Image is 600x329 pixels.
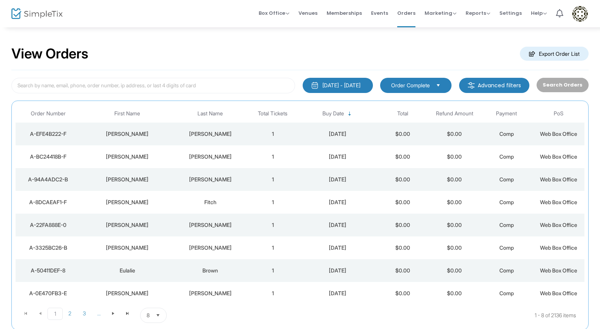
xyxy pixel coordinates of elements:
span: Buy Date [322,110,344,117]
span: Payment [496,110,517,117]
div: Briggs [176,244,245,252]
span: Order Complete [391,82,430,89]
span: Comp [499,131,514,137]
div: 9/22/2025 [301,176,375,183]
span: Go to the next page [106,308,120,319]
div: A-0E470FB3-E [17,290,79,297]
div: Dawn [82,244,172,252]
img: monthly [311,82,319,89]
div: 9/22/2025 [301,244,375,252]
span: Settings [499,3,522,23]
td: 1 [247,145,299,168]
div: Brown [176,267,245,274]
td: $0.00 [377,191,429,214]
button: Select [153,308,163,323]
div: Vega [176,130,245,138]
td: $0.00 [429,282,481,305]
td: $0.00 [377,259,429,282]
div: A-8DCAEAF1-F [17,198,79,206]
th: Refund Amount [429,105,481,123]
span: Marketing [425,9,456,17]
td: $0.00 [429,259,481,282]
span: Comp [499,176,514,183]
div: Linda [82,198,172,206]
div: 9/22/2025 [301,221,375,229]
td: $0.00 [377,123,429,145]
span: Page 3 [77,308,92,319]
th: Total [377,105,429,123]
td: $0.00 [429,123,481,145]
span: Memberships [327,3,362,23]
td: 1 [247,259,299,282]
div: Roberts [176,153,245,161]
span: Web Box Office [540,222,577,228]
span: First Name [114,110,140,117]
div: 9/22/2025 [301,130,375,138]
td: 1 [247,191,299,214]
span: Orders [397,3,415,23]
div: Data table [16,105,584,305]
span: Sortable [347,111,353,117]
span: Web Box Office [540,153,577,160]
span: Web Box Office [540,244,577,251]
span: Reports [466,9,490,17]
td: 1 [247,236,299,259]
span: Comp [499,199,514,205]
td: 1 [247,123,299,145]
span: Order Number [31,110,66,117]
span: Web Box Office [540,199,577,205]
td: $0.00 [377,282,429,305]
div: 9/22/2025 [301,198,375,206]
img: filter [467,82,475,89]
td: 1 [247,282,299,305]
span: 8 [147,312,150,319]
div: Eulalie [82,267,172,274]
td: 1 [247,214,299,236]
td: $0.00 [429,168,481,191]
div: Cesar [82,130,172,138]
div: Fitch [176,198,245,206]
div: [DATE] - [DATE] [322,82,360,89]
span: Comp [499,267,514,274]
span: Last Name [197,110,223,117]
span: Page 4 [92,308,106,319]
span: Events [371,3,388,23]
span: Web Box Office [540,131,577,137]
div: 9/22/2025 [301,267,375,274]
div: Nancy [82,153,172,161]
div: A-3325BC26-B [17,244,79,252]
span: PoS [554,110,564,117]
button: Select [433,81,444,90]
div: 9/22/2025 [301,153,375,161]
div: A-22FA888E-0 [17,221,79,229]
div: Lewis [82,221,172,229]
button: [DATE] - [DATE] [303,78,373,93]
td: 1 [247,168,299,191]
span: Web Box Office [540,290,577,296]
span: Web Box Office [540,176,577,183]
span: Comp [499,153,514,160]
span: Help [531,9,547,17]
h2: View Orders [11,46,88,62]
span: Go to the last page [125,310,131,316]
td: $0.00 [429,191,481,214]
span: Go to the next page [110,310,116,316]
td: $0.00 [429,214,481,236]
span: Comp [499,244,514,251]
th: Total Tickets [247,105,299,123]
div: A-EFE4B222-F [17,130,79,138]
td: $0.00 [429,145,481,168]
div: Michelle [82,290,172,297]
div: A-50411DEF-8 [17,267,79,274]
div: Baker [176,221,245,229]
span: Page 1 [47,308,63,320]
div: Fricke [176,176,245,183]
span: Comp [499,222,514,228]
td: $0.00 [377,214,429,236]
td: $0.00 [377,145,429,168]
span: Box Office [259,9,289,17]
span: Page 2 [63,308,77,319]
span: Go to the last page [120,308,135,319]
kendo-pager-info: 1 - 8 of 2136 items [242,308,576,323]
div: Cornett [176,290,245,297]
